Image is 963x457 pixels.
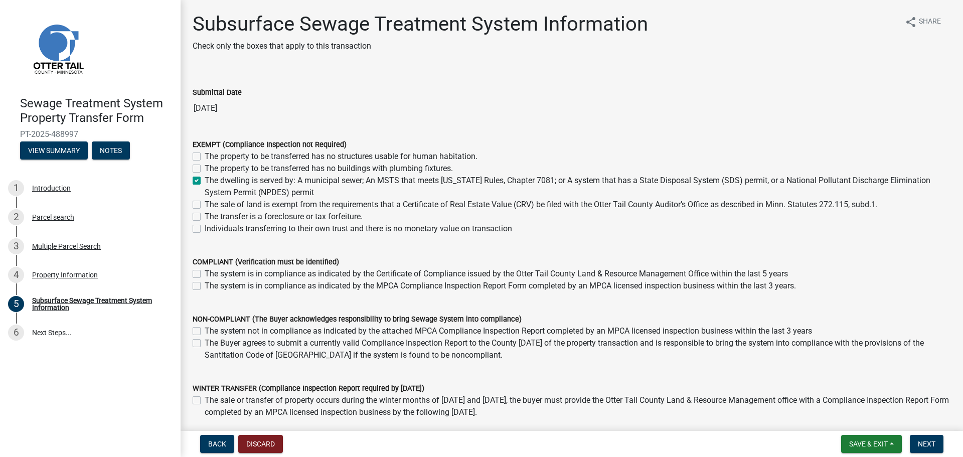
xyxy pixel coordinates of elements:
[849,440,888,448] span: Save & Exit
[208,440,226,448] span: Back
[918,440,935,448] span: Next
[897,12,949,32] button: shareShare
[8,267,24,283] div: 4
[193,316,522,323] label: NON-COMPLIANT (The Buyer acknowledges responsibility to bring Sewage System into compliance)
[32,243,101,250] div: Multiple Parcel Search
[20,129,160,139] span: PT-2025-488997
[193,40,648,52] p: Check only the boxes that apply to this transaction
[205,337,951,361] label: The Buyer agrees to submit a currently valid Compliance Inspection Report to the County [DATE] of...
[205,268,788,280] label: The system is in compliance as indicated by the Certificate of Compliance issued by the Otter Tai...
[32,214,74,221] div: Parcel search
[200,435,234,453] button: Back
[20,96,173,125] h4: Sewage Treatment System Property Transfer Form
[32,185,71,192] div: Introduction
[20,141,88,160] button: View Summary
[193,89,242,96] label: Submittal Date
[205,175,951,199] label: The dwelling is served by: A municipal sewer; An MSTS that meets [US_STATE] Rules, Chapter 7081; ...
[20,147,88,155] wm-modal-confirm: Summary
[193,385,424,392] label: WINTER TRANSFER (Compliance Inspection Report required by [DATE])
[92,147,130,155] wm-modal-confirm: Notes
[205,163,453,175] label: The property to be transferred has no buildings with plumbing fixtures.
[8,180,24,196] div: 1
[193,259,339,266] label: COMPLIANT (Verification must be identified)
[205,325,812,337] label: The system not in compliance as indicated by the attached MPCA Compliance Inspection Report compl...
[205,223,512,235] label: Individuals transferring to their own trust and there is no monetary value on transaction
[841,435,902,453] button: Save & Exit
[8,325,24,341] div: 6
[905,16,917,28] i: share
[193,12,648,36] h1: Subsurface Sewage Treatment System Information
[205,199,878,211] label: The sale of land is exempt from the requirements that a Certificate of Real Estate Value (CRV) be...
[910,435,943,453] button: Next
[8,238,24,254] div: 3
[205,394,951,418] label: The sale or transfer of property occurs during the winter months of [DATE] and [DATE], the buyer ...
[92,141,130,160] button: Notes
[8,296,24,312] div: 5
[193,141,347,148] label: EXEMPT (Compliance Inspection not Required)
[919,16,941,28] span: Share
[205,211,363,223] label: The transfer is a foreclosure or tax forfeiture.
[8,209,24,225] div: 2
[20,11,95,86] img: Otter Tail County, Minnesota
[238,435,283,453] button: Discard
[32,297,165,311] div: Subsurface Sewage Treatment System Information
[205,150,477,163] label: The property to be transferred has no structures usable for human habitation.
[32,271,98,278] div: Property Information
[205,280,796,292] label: The system is in compliance as indicated by the MPCA Compliance Inspection Report Form completed ...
